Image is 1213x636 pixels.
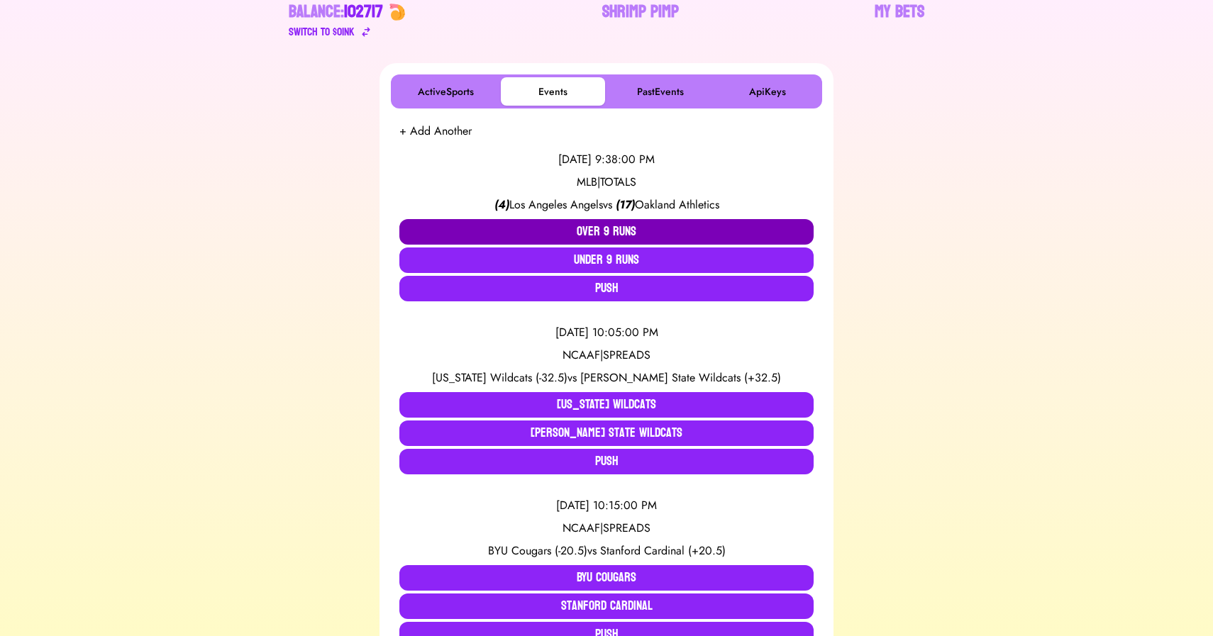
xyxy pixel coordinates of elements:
div: Balance: [289,1,383,23]
div: [DATE] 10:15:00 PM [399,497,814,514]
button: Events [501,77,605,106]
button: BYU Cougars [399,565,814,591]
span: BYU Cougars (-20.5) [488,542,587,559]
button: Under 9 Runs [399,247,814,273]
button: + Add Another [399,123,472,140]
a: Shrimp Pimp [602,1,679,40]
button: Over 9 Runs [399,219,814,245]
div: [DATE] 9:38:00 PM [399,151,814,168]
div: NCAAF | SPREADS [399,347,814,364]
div: Switch to $ OINK [289,23,355,40]
div: vs [399,196,814,213]
button: [US_STATE] Wildcats [399,392,814,418]
button: Push [399,276,814,301]
button: PastEvents [608,77,712,106]
button: Push [399,449,814,474]
div: [DATE] 10:05:00 PM [399,324,814,341]
span: ( 17 ) [616,196,635,213]
span: [PERSON_NAME] State Wildcats (+32.5) [580,369,781,386]
div: NCAAF | SPREADS [399,520,814,537]
span: Stanford Cardinal (+20.5) [600,542,726,559]
a: My Bets [875,1,924,40]
img: 🍤 [389,4,406,21]
button: Stanford Cardinal [399,593,814,619]
div: vs [399,542,814,559]
span: Los Angeles Angels [509,196,603,213]
span: Oakland Athletics [635,196,719,213]
span: [US_STATE] Wildcats (-32.5) [432,369,567,386]
button: ActiveSports [394,77,498,106]
div: MLB | TOTALS [399,174,814,191]
div: vs [399,369,814,386]
span: ( 4 ) [494,196,509,213]
button: [PERSON_NAME] State Wildcats [399,420,814,446]
button: ApiKeys [715,77,819,106]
